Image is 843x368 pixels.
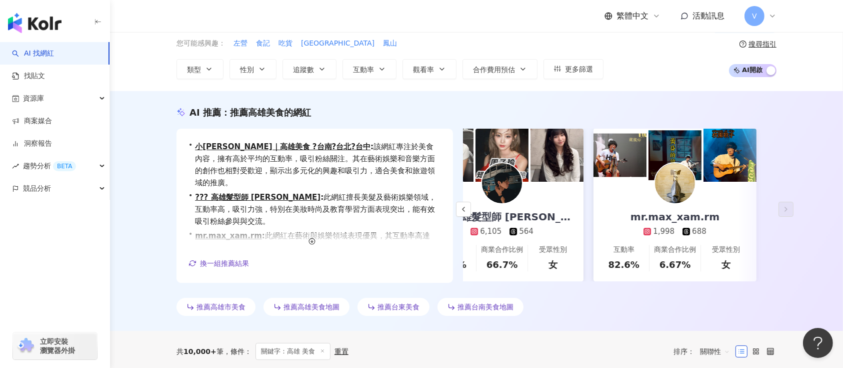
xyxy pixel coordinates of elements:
span: 換一組推薦結果 [200,259,249,267]
span: [GEOGRAPHIC_DATA] [301,39,374,49]
div: 互動率 [613,245,634,255]
span: 類型 [187,66,201,74]
button: 更多篩選 [543,59,603,79]
span: 鳳山 [383,39,397,49]
span: : [320,193,323,202]
a: 洞察報告 [12,139,52,149]
div: 6,105 [480,226,501,237]
button: 性別 [229,59,276,79]
span: 食記 [256,39,270,49]
div: 82.6% [608,258,639,271]
div: 共 筆 [176,347,223,355]
span: 該網紅專注於美食內容，擁有高於平均的互動率，吸引粉絲關注。其在藝術娛樂和音樂方面的創作也相對受歡迎，顯示出多元化的興趣和吸引力，適合美食和旅遊領域的推廣。 [195,141,441,189]
a: chrome extension立即安裝 瀏覽器外掛 [13,332,97,359]
div: AI 推薦 ： [189,106,311,119]
span: 10,000+ [183,347,216,355]
span: 趨勢分析 [23,155,76,177]
button: 觀看率 [402,59,456,79]
div: 女 [548,258,557,271]
img: KOL Avatar [655,163,695,203]
a: 小[PERSON_NAME]｜高雄美食 ?台南?台北?台中 [195,142,370,151]
div: 受眾性別 [539,245,567,255]
span: 吃貨 [278,39,292,49]
span: 追蹤數 [293,66,314,74]
span: 推薦台東美食 [377,303,419,311]
div: 688 [692,226,706,237]
span: 更多篩選 [565,65,593,73]
button: 食記 [255,38,270,49]
a: ??? 高雄髮型師 [PERSON_NAME]6,105564互動率86.7%商業合作比例66.7%受眾性別女 [420,182,583,281]
div: 564 [519,226,533,237]
img: KOL Avatar [482,163,522,203]
span: 推薦高雄市美食 [196,303,245,311]
a: mr.max_xam.rm [195,231,262,240]
span: 推薦高雄美食的網紅 [230,107,311,118]
img: logo [8,13,61,33]
img: post-image [593,129,646,182]
a: 找貼文 [12,71,45,81]
span: 觀看率 [413,66,434,74]
span: 推薦高雄美食地圖 [283,303,339,311]
div: 商業合作比例 [654,245,696,255]
button: 合作費用預估 [462,59,537,79]
button: 吃貨 [278,38,293,49]
span: 繁體中文 [616,11,648,22]
img: chrome extension [16,338,35,354]
span: 合作費用預估 [473,66,515,74]
a: ??? 高雄髮型師 [PERSON_NAME] [195,193,320,202]
span: 活動訊息 [692,11,724,21]
span: 互動率 [353,66,374,74]
div: 搜尋指引 [748,40,776,48]
span: 此網紅擅長美髮及藝術娛樂領域，互動率高，吸引力強，特別在美妝時尚及教育學習方面表現突出，能有效吸引粉絲參與與交流。 [195,191,441,227]
span: : [262,231,265,240]
span: question-circle [739,41,746,48]
div: BETA [53,161,76,171]
div: 6.67% [659,258,690,271]
a: mr.max_xam.rm1,998688互動率82.6%商業合作比例6.67%受眾性別女 [593,182,756,281]
span: : [370,142,373,151]
img: post-image [530,129,583,182]
div: 商業合作比例 [481,245,523,255]
div: 排序： [673,343,735,359]
div: • [188,141,441,189]
span: 立即安裝 瀏覽器外掛 [40,337,75,355]
button: 左營 [233,38,248,49]
button: 追蹤數 [282,59,336,79]
span: V [752,11,757,22]
span: 性別 [240,66,254,74]
span: 推薦台南美食地圖 [457,303,513,311]
span: 您可能感興趣： [176,39,225,49]
iframe: Help Scout Beacon - Open [803,328,833,358]
button: [GEOGRAPHIC_DATA] [300,38,375,49]
div: 66.7% [486,258,517,271]
button: 換一組推薦結果 [188,256,249,271]
img: post-image [475,129,528,182]
button: 鳳山 [382,38,397,49]
span: 此網紅在藝術與娛樂領域表現優異，其互動率高達16%。同時，對於美食相關內容也持續吸引關注，帶來良好的參與感，能夠有效引起觀眾的興趣及互動。 [195,230,441,266]
div: 1,998 [653,226,674,237]
span: 條件 ： [223,347,251,355]
span: 左營 [233,39,247,49]
a: 商案媒合 [12,116,52,126]
div: • [188,191,441,227]
div: • [188,230,441,266]
div: 重置 [334,347,348,355]
a: searchAI 找網紅 [12,49,54,59]
span: 關聯性 [700,343,730,359]
span: 競品分析 [23,177,51,200]
div: 女 [721,258,730,271]
span: rise [12,163,19,170]
img: post-image [703,129,756,182]
img: post-image [648,129,701,182]
div: ??? 高雄髮型師 [PERSON_NAME] [420,210,583,224]
div: 受眾性別 [712,245,740,255]
button: 互動率 [342,59,396,79]
span: 關鍵字：高雄 美食 [255,343,330,360]
div: mr.max_xam.rm [620,210,729,224]
span: 資源庫 [23,87,44,110]
button: 類型 [176,59,223,79]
